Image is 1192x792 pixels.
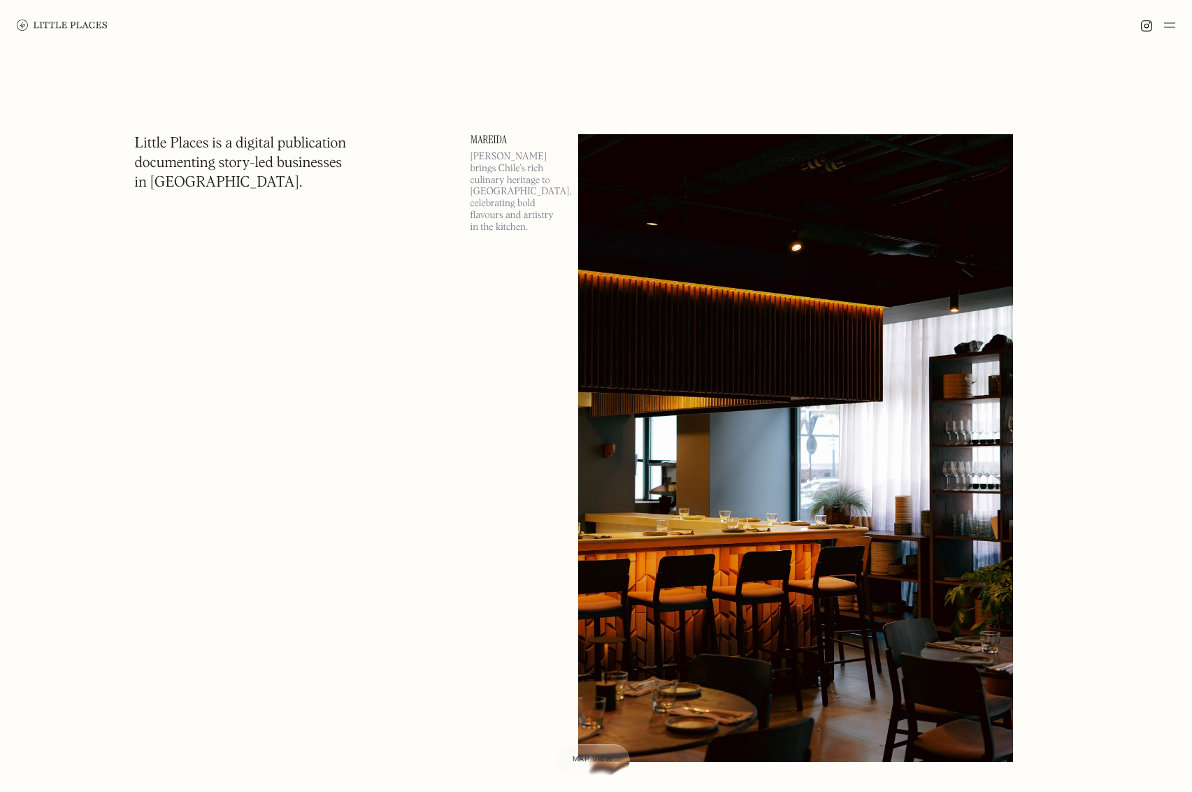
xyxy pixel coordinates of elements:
h1: Little Places is a digital publication documenting story-led businesses in [GEOGRAPHIC_DATA]. [135,134,347,193]
span: Map view [573,756,613,763]
img: Mareida [578,134,1013,762]
p: [PERSON_NAME] brings Chile’s rich culinary heritage to [GEOGRAPHIC_DATA], celebrating bold flavou... [471,151,561,233]
a: Map view [556,744,630,775]
a: Mareida [471,134,561,145]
